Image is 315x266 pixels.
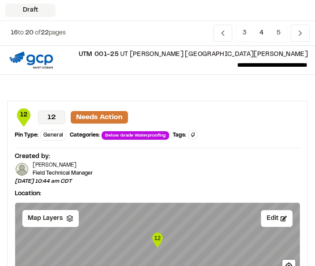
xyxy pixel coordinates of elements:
div: Categories: [70,131,100,139]
span: 3 [236,25,253,42]
p: Field Technical Manager [33,169,93,177]
p: to of pages [11,28,66,38]
p: Location: [15,189,300,199]
button: Edit [261,210,293,227]
div: Pin Type: [15,131,38,139]
span: 12 [15,110,33,120]
span: Below Grade Waterproofing [102,131,169,140]
text: 12 [154,235,161,241]
span: 4 [253,25,270,42]
p: [PERSON_NAME] [33,162,93,169]
span: UTM 001-25 [79,52,119,57]
div: Tags: [173,131,186,139]
div: Map marker [151,231,164,249]
p: UT [PERSON_NAME] [GEOGRAPHIC_DATA][PERSON_NAME] [62,50,308,60]
div: Draft [5,4,55,17]
button: Edit Tags [188,130,198,140]
span: 16 [11,30,18,36]
p: 12 [38,111,65,124]
div: General [40,130,66,141]
nav: Navigation [213,25,310,42]
p: [DATE] 10:44 am CDT [15,177,300,185]
span: 20 [25,30,34,36]
span: 22 [41,30,49,36]
img: file [7,49,55,71]
p: Needs Action [71,111,128,124]
span: Map Layers [28,214,63,223]
div: Created by: [15,152,300,162]
span: 5 [270,25,287,42]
